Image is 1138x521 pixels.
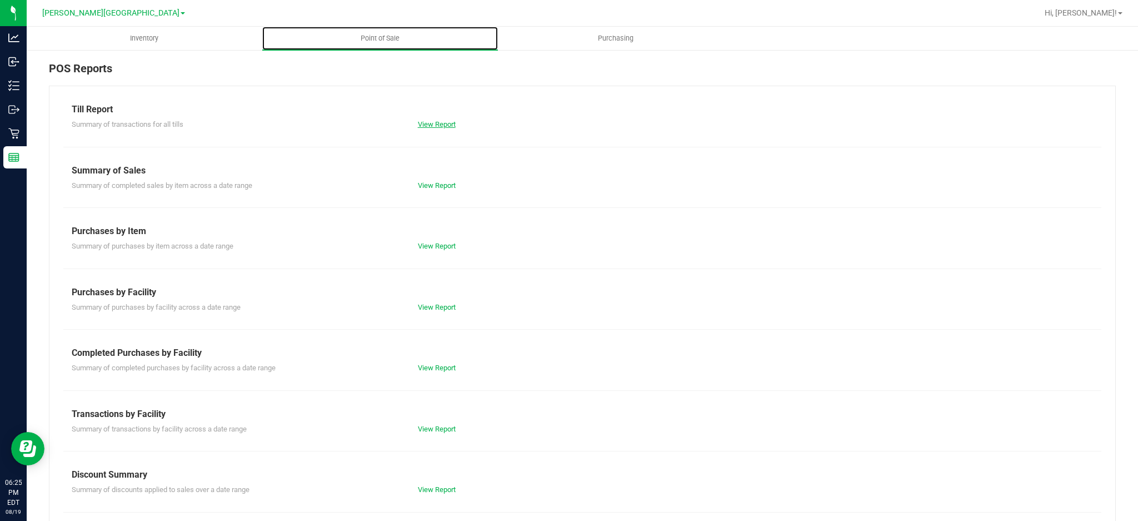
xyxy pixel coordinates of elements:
a: View Report [418,303,456,311]
div: Till Report [72,103,1093,116]
div: Purchases by Item [72,225,1093,238]
span: Summary of discounts applied to sales over a date range [72,485,249,494]
p: 06:25 PM EDT [5,478,22,508]
div: Summary of Sales [72,164,1093,177]
iframe: Resource center [11,432,44,465]
p: 08/19 [5,508,22,516]
inline-svg: Inbound [8,56,19,67]
span: Summary of completed sales by item across a date range [72,181,252,190]
span: Hi, [PERSON_NAME]! [1045,8,1117,17]
div: Discount Summary [72,468,1093,482]
inline-svg: Inventory [8,80,19,91]
span: Summary of purchases by item across a date range [72,242,233,250]
span: [PERSON_NAME][GEOGRAPHIC_DATA] [42,8,179,18]
a: Inventory [27,27,262,50]
span: Inventory [115,33,173,43]
span: Summary of transactions by facility across a date range [72,425,247,433]
a: View Report [418,485,456,494]
span: Summary of purchases by facility across a date range [72,303,241,311]
div: POS Reports [49,60,1116,86]
inline-svg: Retail [8,128,19,139]
div: Transactions by Facility [72,408,1093,421]
a: View Report [418,364,456,372]
a: View Report [418,242,456,250]
a: View Report [418,120,456,128]
a: View Report [418,425,456,433]
a: Point of Sale [262,27,498,50]
a: View Report [418,181,456,190]
div: Purchases by Facility [72,286,1093,299]
span: Purchasing [583,33,648,43]
span: Summary of transactions for all tills [72,120,183,128]
span: Summary of completed purchases by facility across a date range [72,364,276,372]
inline-svg: Reports [8,152,19,163]
span: Point of Sale [346,33,415,43]
a: Purchasing [498,27,733,50]
div: Completed Purchases by Facility [72,346,1093,360]
inline-svg: Analytics [8,32,19,43]
inline-svg: Outbound [8,104,19,115]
